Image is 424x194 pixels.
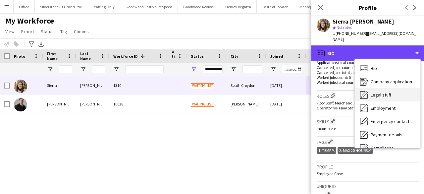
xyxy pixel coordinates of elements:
[355,88,420,101] div: Legal stuff
[333,31,367,36] span: t. [PHONE_NUMBER]
[355,141,420,155] div: Compliance
[74,29,89,34] span: Comms
[338,147,373,154] div: 2. MAX 20 HOURS
[355,115,420,128] div: Emergency contacts
[317,147,336,154] div: 1. Temp
[41,29,54,34] span: Status
[317,65,419,70] p: Cancelled jobs count: 0
[266,95,306,113] div: [DATE]
[231,54,238,59] span: City
[58,27,70,36] a: Tag
[178,0,220,13] button: Goodwood Revival
[3,27,17,36] a: View
[87,0,120,13] button: Staffing Only
[37,40,45,48] app-action-btn: Export XLSX
[38,27,56,36] a: Status
[59,65,72,73] input: First Name Filter Input
[109,95,168,113] div: 10028
[113,66,119,72] button: Open Filter Menu
[311,45,424,61] div: Bio
[113,54,138,59] span: Workforce ID
[333,31,416,42] span: | [EMAIL_ADDRESS][DOMAIN_NAME]
[371,132,402,138] span: Payment details
[282,65,302,73] input: Joined Filter Input
[317,126,419,131] p: Incomplete
[76,76,109,95] div: [PERSON_NAME]
[294,0,321,13] button: Meatopia
[333,19,394,25] div: Sierra [PERSON_NAME]
[227,95,266,113] div: [PERSON_NAME]
[35,0,87,13] button: Silverstone F1 Grand Prix
[60,29,67,34] span: Tag
[92,65,105,73] input: Last Name Filter Input
[371,79,412,85] span: Company application
[27,40,35,48] app-action-btn: Advanced filters
[125,65,164,73] input: Workforce ID Filter Input
[80,51,97,61] span: Last Name
[220,0,257,13] button: Henley Regatta
[270,66,276,72] button: Open Filter Menu
[19,27,37,36] a: Export
[355,62,420,75] div: Bio
[266,76,306,95] div: [DATE]
[47,51,64,61] span: First Name
[371,118,412,124] span: Emergency contacts
[71,27,91,36] a: Comms
[76,95,109,113] div: [PERSON_NAME]
[172,44,175,69] span: Rating
[80,66,86,72] button: Open Filter Menu
[317,92,419,99] h3: Roles
[21,29,34,34] span: Export
[355,101,420,115] div: Employment
[109,76,168,95] div: 1310
[14,54,25,59] span: Photo
[191,66,197,72] button: Open Filter Menu
[371,145,394,151] span: Compliance
[355,128,420,141] div: Payment details
[47,66,53,72] button: Open Filter Menu
[371,105,396,111] span: Employment
[242,65,262,73] input: City Filter Input
[14,80,27,93] img: Sierra Panetta
[317,118,419,125] h3: Skills
[43,76,76,95] div: Sierra
[231,66,237,72] button: Open Filter Menu
[337,25,352,30] span: Not rated
[14,0,35,13] button: Office
[371,65,377,71] span: Bio
[5,29,15,34] span: View
[317,138,419,145] h3: Tags
[317,164,419,170] h3: Profile
[5,16,54,26] span: My Workforce
[120,0,178,13] button: Goodwood Festival of Speed
[355,75,420,88] div: Company application
[14,98,27,111] img: Rhys Hayes
[43,95,76,113] div: [PERSON_NAME]
[311,3,424,12] h3: Profile
[371,92,391,98] span: Legal stuff
[191,102,214,107] span: Waiting list
[317,60,419,65] p: Applications total count: 0
[317,183,419,189] h3: Unique ID
[317,80,419,85] p: Worked jobs total count: 0
[317,171,419,176] p: Employed Crew
[257,0,294,13] button: Taste of London
[191,83,214,88] span: Waiting list
[317,75,419,80] p: Worked jobs count: 0
[317,100,407,110] span: Floor Staff, Merchandise Assistant, Ticket Scanner, Till Operator, VIP Floor Staff
[270,54,283,59] span: Joined
[317,70,419,75] p: Cancelled jobs total count: 0
[191,54,204,59] span: Status
[227,76,266,95] div: South Croydon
